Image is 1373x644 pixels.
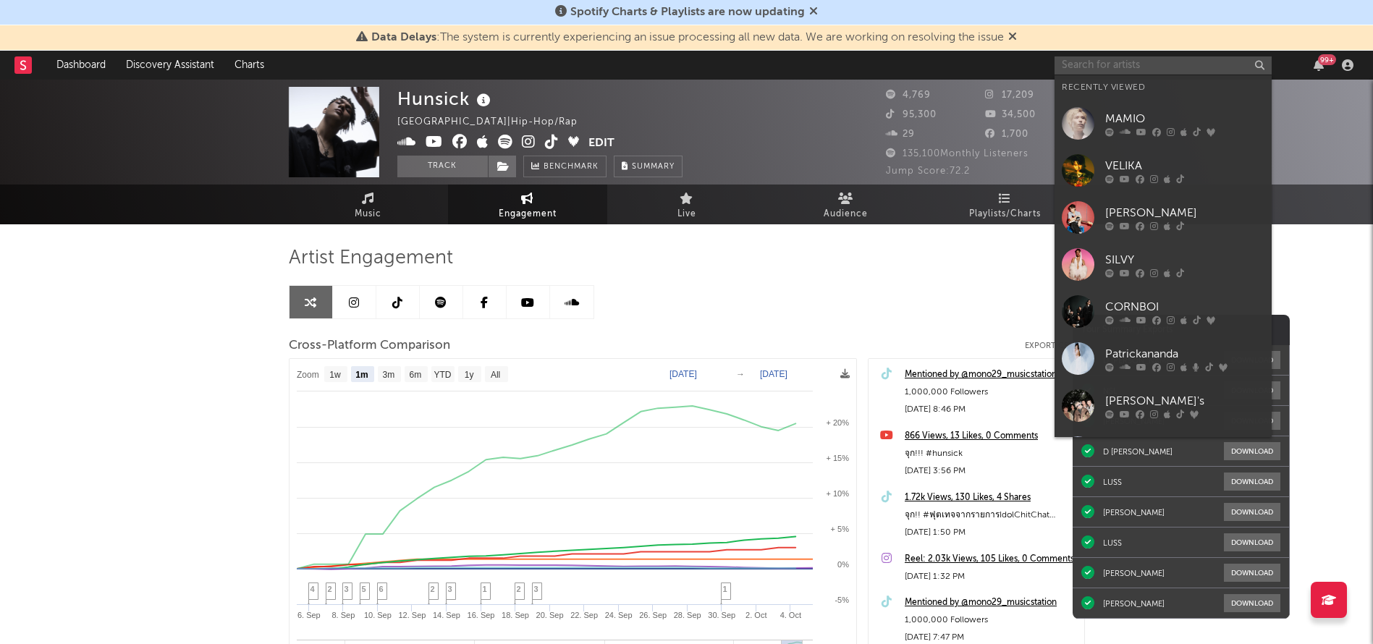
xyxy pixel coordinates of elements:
span: 29 [886,130,915,139]
span: 3 [534,585,538,593]
button: Download [1224,594,1280,612]
div: [DATE] 1:50 PM [905,524,1077,541]
input: Search for artists [1055,56,1272,75]
text: Zoom [297,370,319,380]
button: Edit [588,135,614,153]
span: 4 [310,585,315,593]
text: 2. Oct [745,611,766,619]
text: 12. Sep [398,611,426,619]
a: 866 Views, 13 Likes, 0 Comments [905,428,1077,445]
span: 135,100 Monthly Listeners [886,149,1028,158]
a: MAMIO [1055,100,1272,147]
span: 3 [345,585,349,593]
text: 22. Sep [570,611,598,619]
span: Dismiss [1008,32,1017,43]
div: [GEOGRAPHIC_DATA] | Hip-Hop/Rap [397,114,594,131]
span: Benchmark [544,158,599,176]
div: [DATE] 3:56 PM [905,462,1077,480]
text: All [490,370,499,380]
span: Artist Engagement [289,250,453,267]
a: Reel: 2.03k Views, 105 Likes, 0 Comments [905,551,1077,568]
div: VELIKA [1105,157,1264,174]
a: CORNBOI [1055,288,1272,335]
a: Benchmark [523,156,607,177]
a: 1.72k Views, 130 Likes, 4 Shares [905,489,1077,507]
a: [PERSON_NAME] [1055,194,1272,241]
text: YTD [434,370,451,380]
div: D [PERSON_NAME] [1103,446,1173,457]
div: Patrickananda [1105,345,1264,363]
a: Patrickananda [1055,335,1272,382]
text: + 15% [826,454,849,462]
span: 2 [328,585,332,593]
div: จุก!! #ฟุตเทจจากรายการIdolChitChat #YoungsterXHunsick #Hunsick #ห้องชั่วคราว #Motel [905,507,1077,524]
a: Dashboard [46,51,116,80]
text: + 10% [826,489,849,498]
span: Spotify Charts & Playlists are now updating [570,7,805,18]
text: 6. Sep [297,611,320,619]
span: Cross-Platform Comparison [289,337,450,355]
button: Download [1224,564,1280,582]
text: 28. Sep [673,611,701,619]
a: [PERSON_NAME]'s [1055,382,1272,429]
div: 1,000,000 Followers [905,611,1077,629]
button: Track [397,156,488,177]
span: Jump Score: 72.2 [886,166,970,176]
text: [DATE] [760,369,787,379]
button: Download [1224,473,1280,491]
span: Engagement [499,206,557,223]
div: Hunsick [397,87,494,111]
span: Data Delays [371,32,436,43]
span: 2 [517,585,521,593]
div: [PERSON_NAME] [1103,568,1165,578]
text: 18. Sep [502,611,529,619]
text: 20. Sep [536,611,563,619]
a: Mentioned by @mono29_musicstation [905,594,1077,611]
div: MAMIO [1105,110,1264,127]
a: VELIKA [1055,147,1272,194]
button: 99+ [1314,59,1324,71]
span: 95,300 [886,110,937,119]
span: 1,700 [985,130,1028,139]
a: Discovery Assistant [116,51,224,80]
div: [PERSON_NAME] [1105,204,1264,221]
a: Music [289,185,448,224]
span: Dismiss [809,7,818,18]
div: LUSS [1103,477,1122,487]
text: 24. Sep [604,611,632,619]
span: 17,209 [985,90,1034,100]
div: [PERSON_NAME] [1103,507,1165,517]
div: 1,000,000 Followers [905,384,1077,401]
button: Export CSV [1025,342,1085,350]
div: จุก!!! #hunsick [905,445,1077,462]
a: Charts [224,51,274,80]
div: SILVY [1105,251,1264,268]
span: Playlists/Charts [969,206,1041,223]
a: SILVY [1055,241,1272,288]
text: → [736,369,745,379]
div: Recently Viewed [1062,79,1264,96]
text: 26. Sep [639,611,667,619]
a: Engagement [448,185,607,224]
button: Download [1224,442,1280,460]
text: 1w [329,370,341,380]
text: 6m [409,370,421,380]
a: Audience [766,185,926,224]
text: 30. Sep [708,611,735,619]
div: Mentioned by @mono29_musicstation [905,366,1077,384]
span: 3 [448,585,452,593]
span: 4,769 [886,90,931,100]
text: 3m [382,370,394,380]
span: Live [677,206,696,223]
span: 1 [483,585,487,593]
text: 1y [464,370,473,380]
text: -5% [835,596,849,604]
div: LUSS [1103,538,1122,548]
span: 5 [362,585,366,593]
button: Summary [614,156,683,177]
text: 10. Sep [363,611,391,619]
